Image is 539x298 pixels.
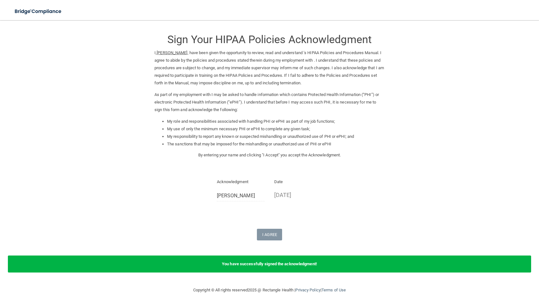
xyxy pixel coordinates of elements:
[217,178,265,186] p: Acknowledgment
[274,190,322,200] p: [DATE]
[157,50,187,55] ins: [PERSON_NAME]
[222,261,317,266] b: You have successfully signed the acknowledgment!
[430,253,531,278] iframe: Drift Widget Chat Controller
[154,49,385,87] p: I, , have been given the opportunity to review, read and understand ’s HIPAA Policies and Procedu...
[154,151,385,159] p: By entering your name and clicking "I Accept" you accept the Acknowledgment.
[322,288,346,292] a: Terms of Use
[274,178,322,186] p: Date
[295,288,320,292] a: Privacy Policy
[257,229,282,240] button: I Agree
[167,125,385,133] li: My use of only the minimum necessary PHI or ePHI to complete any given task;
[9,5,67,18] img: bridge_compliance_login_screen.278c3ca4.svg
[217,190,265,201] input: Full Name
[154,34,385,45] h3: Sign Your HIPAA Policies Acknowledgment
[167,118,385,125] li: My role and responsibilities associated with handling PHI or ePHI as part of my job functions;
[167,133,385,140] li: My responsibility to report any known or suspected mishandling or unauthorized use of PHI or ePHI...
[167,140,385,148] li: The sanctions that may be imposed for the mishandling or unauthorized use of PHI or ePHI
[154,91,385,114] p: As part of my employment with I may be asked to handle information which contains Protected Healt...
